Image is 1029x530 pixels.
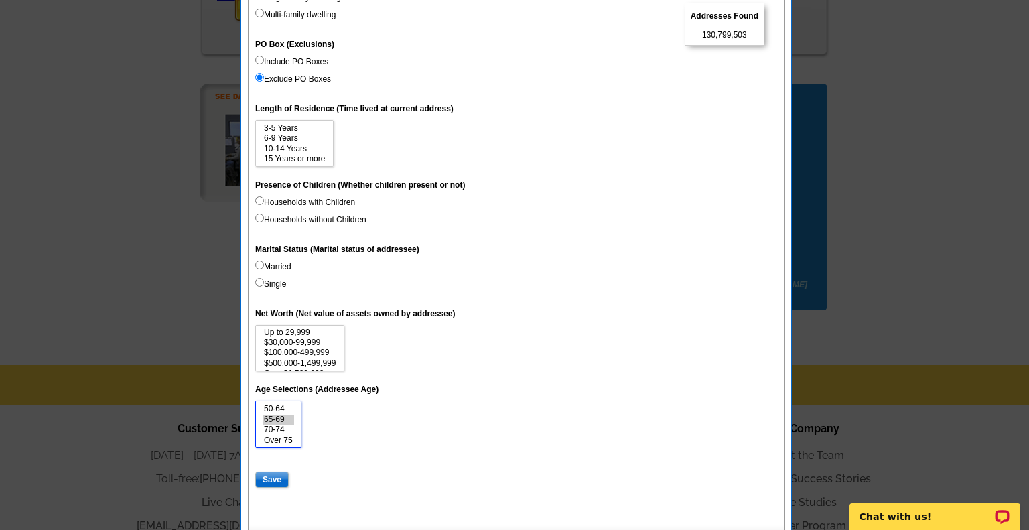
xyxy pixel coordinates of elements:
option: Over $1,500,000 [263,369,337,379]
input: Save [255,472,289,488]
span: Addresses Found [685,7,764,25]
label: Net Worth (Net value of assets owned by addressee) [255,308,456,320]
label: Households without Children [255,214,366,226]
option: Up to 29,999 [263,328,337,338]
option: 70-74 [263,425,294,435]
option: 15 Years or more [263,154,326,164]
label: Multi-family dwelling [255,9,336,21]
label: Single [255,278,286,290]
label: Age Selections (Addressee Age) [255,383,379,395]
option: 10-14 Years [263,144,326,154]
input: Households with Children [255,196,264,205]
option: $100,000-499,999 [263,348,337,358]
label: Presence of Children (Whether children present or not) [255,179,465,191]
label: Marital Status (Marital status of addressee) [255,243,419,255]
input: Exclude PO Boxes [255,73,264,82]
label: Include PO Boxes [255,56,328,68]
option: 6-9 Years [263,133,326,143]
label: Length of Residence (Time lived at current address) [255,103,454,115]
iframe: LiveChat chat widget [841,488,1029,530]
option: Over 75 [263,436,294,446]
label: Married [255,261,291,273]
option: $30,000-99,999 [263,338,337,348]
input: Multi-family dwelling [255,9,264,17]
input: Married [255,261,264,269]
option: 50-64 [263,404,294,414]
label: Households with Children [255,196,355,208]
option: 65-69 [263,415,294,425]
option: $500,000-1,499,999 [263,358,337,369]
option: 3-5 Years [263,123,326,133]
label: PO Box (Exclusions) [255,38,334,50]
input: Single [255,278,264,287]
label: Exclude PO Boxes [255,73,331,85]
span: 130,799,503 [702,29,747,41]
input: Include PO Boxes [255,56,264,64]
input: Households without Children [255,214,264,222]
